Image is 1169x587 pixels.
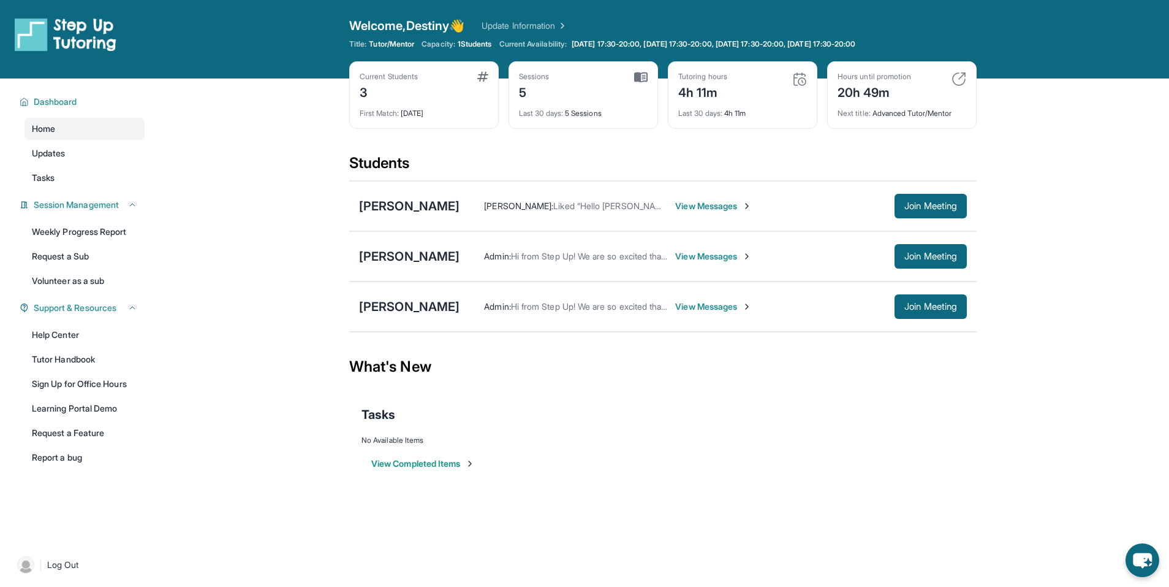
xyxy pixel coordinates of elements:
[12,551,145,578] a: |Log Out
[838,101,966,118] div: Advanced Tutor/Mentor
[25,118,145,140] a: Home
[39,558,42,572] span: |
[482,20,567,32] a: Update Information
[359,198,460,215] div: [PERSON_NAME]
[25,167,145,189] a: Tasks
[553,201,930,211] span: Liked “Hello [PERSON_NAME], quick reminder about [PERSON_NAME]'s session [DATE], at 6:30!”
[360,72,418,82] div: Current Students
[359,298,460,315] div: [PERSON_NAME]
[838,82,911,101] div: 20h 49m
[484,301,510,312] span: Admin :
[519,82,550,101] div: 5
[34,199,119,211] span: Session Management
[349,340,977,394] div: What's New
[519,109,563,118] span: Last 30 days :
[422,39,455,49] span: Capacity:
[511,251,1034,261] span: Hi from Step Up! We are so excited that you are matched with one another. We hope that you have a...
[32,123,55,135] span: Home
[838,72,911,82] div: Hours until promotion
[678,109,722,118] span: Last 30 days :
[32,172,55,184] span: Tasks
[25,348,145,370] a: Tutor Handbook
[895,194,967,218] button: Join Meeting
[369,39,414,49] span: Tutor/Mentor
[678,72,727,82] div: Tutoring hours
[360,82,418,101] div: 3
[519,101,648,118] div: 5 Sessions
[25,142,145,164] a: Updates
[499,39,567,49] span: Current Availability:
[895,294,967,319] button: Join Meeting
[675,301,752,313] span: View Messages
[1125,543,1159,577] button: chat-button
[572,39,855,49] span: [DATE] 17:30-20:00, [DATE] 17:30-20:00, [DATE] 17:30-20:00, [DATE] 17:30-20:00
[675,250,752,263] span: View Messages
[17,556,34,574] img: user-img
[484,201,553,211] span: [PERSON_NAME] :
[904,253,957,260] span: Join Meeting
[361,406,395,423] span: Tasks
[634,72,648,83] img: card
[555,20,567,32] img: Chevron Right
[360,109,399,118] span: First Match :
[25,324,145,346] a: Help Center
[904,303,957,310] span: Join Meeting
[34,96,77,108] span: Dashboard
[792,72,807,86] img: card
[477,72,488,82] img: card
[349,39,366,49] span: Title:
[25,397,145,420] a: Learning Portal Demo
[25,447,145,469] a: Report a bug
[25,422,145,444] a: Request a Feature
[678,101,807,118] div: 4h 11m
[904,202,957,210] span: Join Meeting
[25,245,145,267] a: Request a Sub
[47,559,79,571] span: Log Out
[371,458,475,470] button: View Completed Items
[25,373,145,395] a: Sign Up for Office Hours
[32,147,66,159] span: Updates
[361,435,964,445] div: No Available Items
[349,17,464,34] span: Welcome, Destiny 👋
[742,302,752,312] img: Chevron-Right
[29,199,137,211] button: Session Management
[742,251,752,261] img: Chevron-Right
[951,72,966,86] img: card
[34,302,116,314] span: Support & Resources
[678,82,727,101] div: 4h 11m
[29,96,137,108] button: Dashboard
[29,302,137,314] button: Support & Resources
[675,200,752,212] span: View Messages
[15,17,116,52] img: logo
[519,72,550,82] div: Sessions
[359,248,460,265] div: [PERSON_NAME]
[484,251,510,261] span: Admin :
[569,39,858,49] a: [DATE] 17:30-20:00, [DATE] 17:30-20:00, [DATE] 17:30-20:00, [DATE] 17:30-20:00
[895,244,967,269] button: Join Meeting
[25,270,145,292] a: Volunteer as a sub
[349,153,977,180] div: Students
[838,109,871,118] span: Next title :
[742,201,752,211] img: Chevron-Right
[25,221,145,243] a: Weekly Progress Report
[458,39,492,49] span: 1 Students
[360,101,488,118] div: [DATE]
